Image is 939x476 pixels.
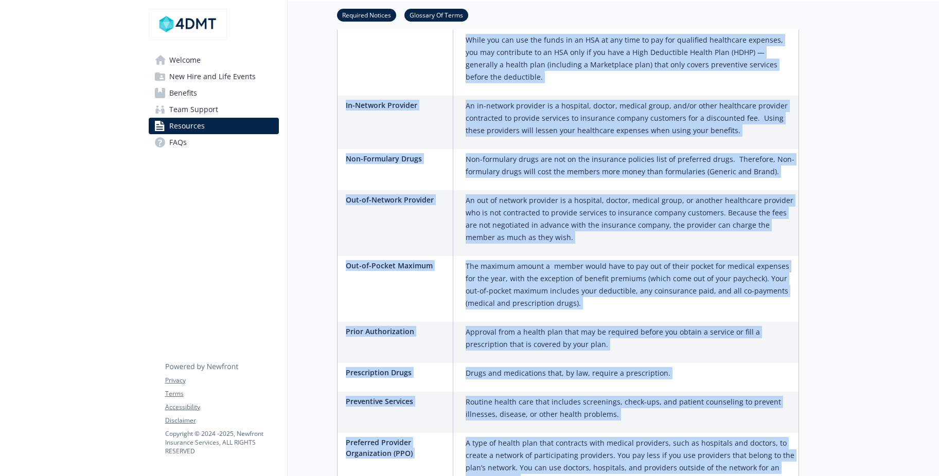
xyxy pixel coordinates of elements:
span: Resources [169,118,205,134]
a: Accessibility [165,402,278,412]
p: Out-of-Pocket Maximum [346,260,449,271]
p: Drugs and medications that, by law, require a prescription. [466,367,670,379]
p: Non-Formulary Drugs [346,153,449,164]
a: Resources [149,118,279,134]
a: Glossary Of Terms [404,10,468,20]
a: Required Notices [337,10,396,20]
p: Preferred Provider Organization (PPO) [346,437,449,459]
p: In-Network Provider [346,100,449,111]
p: Prior Authorization [346,326,449,337]
p: The maximum amount a member would have to pay out of their pocket for medical expenses for the ye... [466,260,794,309]
span: FAQs [169,134,187,151]
p: Routine health care that includes screenings, check-ups, and patient counseling to prevent illnes... [466,396,794,420]
a: FAQs [149,134,279,151]
p: Preventive Services [346,396,449,407]
a: Terms [165,389,278,398]
span: New Hire and Life Events [169,68,256,85]
p: Approval from a health plan that may be required before you obtain a service or fill a prescripti... [466,326,794,351]
span: Team Support [169,101,218,118]
a: Welcome [149,52,279,68]
span: Benefits [169,85,197,101]
a: Privacy [165,376,278,385]
p: While you can use the funds in an HSA at any time to pay for qualified healthcare expenses, you m... [466,34,794,83]
a: Team Support [149,101,279,118]
p: Non-formulary drugs are not on the insurance policies list of preferred drugs. Therefore, Non-for... [466,153,794,178]
p: Out-of-Network Provider [346,194,449,205]
a: New Hire and Life Events [149,68,279,85]
a: Benefits [149,85,279,101]
p: An out of network provider is a hospital, doctor, medical group, or another healthcare provider w... [466,194,794,244]
a: Disclaimer [165,416,278,425]
p: Copyright © 2024 - 2025 , Newfront Insurance Services, ALL RIGHTS RESERVED [165,429,278,455]
span: Welcome [169,52,201,68]
p: Prescription Drugs [346,367,449,378]
p: An in-network provider is a hospital, doctor, medical group, and/or other healthcare provider con... [466,100,794,137]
